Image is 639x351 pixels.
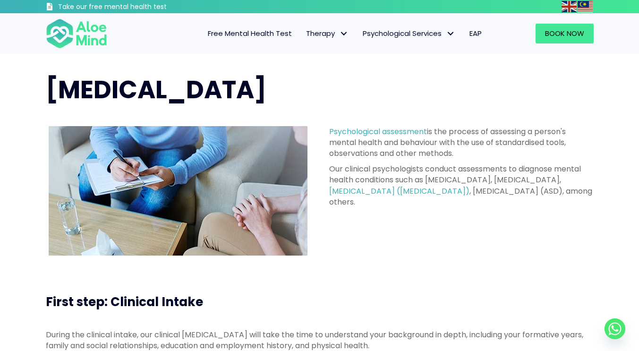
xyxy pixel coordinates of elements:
span: [MEDICAL_DATA] [46,72,266,107]
span: Free Mental Health Test [208,28,292,38]
span: Therapy: submenu [337,27,351,41]
h3: Take our free mental health test [58,2,217,12]
span: EAP [469,28,482,38]
img: psychological assessment [49,126,307,256]
a: English [562,1,578,12]
a: Take our free mental health test [46,2,217,13]
p: During the clinical intake, our clinical [MEDICAL_DATA] will take the time to understand your bac... [46,329,594,351]
a: Free Mental Health Test [201,24,299,43]
img: ms [578,1,593,12]
img: Aloe mind Logo [46,18,107,49]
span: Therapy [306,28,349,38]
a: Psychological ServicesPsychological Services: submenu [356,24,462,43]
a: EAP [462,24,489,43]
a: TherapyTherapy: submenu [299,24,356,43]
a: Psychological assessment [329,126,427,137]
nav: Menu [119,24,489,43]
img: en [562,1,577,12]
span: First step: Clinical Intake [46,293,203,310]
span: Psychological Services: submenu [444,27,458,41]
p: Our clinical psychologists conduct assessments to diagnose mental health conditions such as [MEDI... [329,163,594,207]
p: is the process of assessing a person's mental health and behaviour with the use of standardised t... [329,126,594,159]
a: [MEDICAL_DATA] ([MEDICAL_DATA]) [329,186,469,197]
a: Malay [578,1,594,12]
a: Book Now [536,24,594,43]
a: Whatsapp [605,318,625,339]
span: Book Now [545,28,584,38]
span: Psychological Services [363,28,455,38]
